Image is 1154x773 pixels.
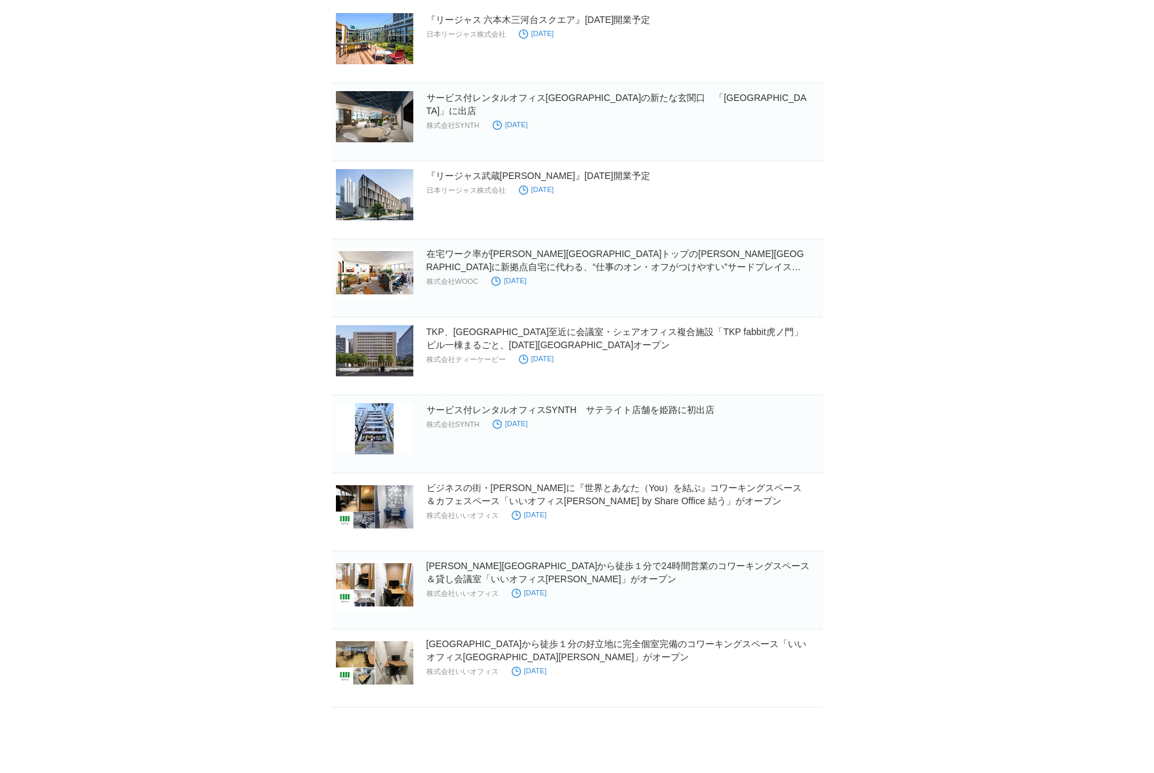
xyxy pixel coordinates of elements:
a: TKP、[GEOGRAPHIC_DATA]至近に会議室・シェアオフィス複合施設「TKP fabbit虎ノ門」 ビル一棟まるごと、[DATE][GEOGRAPHIC_DATA]オープン [426,327,803,350]
img: 在宅ワーク率が川崎市トップの中原区に新拠点自宅に代わる、“仕事のオン・オフがつけやすい”サードプレイス「BIZcomfort元住吉」 2025年9月1日(月)オープン [336,247,413,298]
p: 株式会社SYNTH [426,420,480,429]
time: [DATE] [519,30,554,37]
a: サービス付レンタルオフィスSYNTH サテライト店舗を姫路に初出店 [426,405,714,415]
img: 京都河原町駅から徒歩１分の好立地に完全個室完備のコワーキングスペース「いいオフィス京都四条通」がオープン [336,637,413,688]
a: 『リージャス武蔵[PERSON_NAME]』[DATE]開業予定 [426,170,650,181]
p: 株式会社いいオフィス [426,667,499,677]
img: 『リージャス武蔵小杉』2025年12月開業予定 [336,169,413,220]
time: [DATE] [519,355,554,363]
a: [GEOGRAPHIC_DATA]から徒歩１分の好立地に完全個室完備のコワーキングスペース「いいオフィス[GEOGRAPHIC_DATA][PERSON_NAME]」がオープン [426,639,807,662]
time: [DATE] [493,420,528,427]
a: 『リージャス 六本木三河台スクエア』[DATE]開業予定 [426,14,651,25]
img: ビジネスの街・神田に『世界とあなた（You）を結ぶ』コワーキングスペース＆カフェスペース「いいオフィス神田 by Share Office 結う」がオープン [336,481,413,532]
a: [PERSON_NAME][GEOGRAPHIC_DATA]から徒歩１分で24時間営業のコワーキングスペース＆貸し会議室「いいオフィス[PERSON_NAME]」がオープン [426,561,810,584]
img: サービス付レンタルオフィスSYNTH サテライト店舗を姫路に初出店 [336,403,413,454]
p: 日本リージャス株式会社 [426,30,506,39]
p: 株式会社ティーケーピー [426,355,506,365]
time: [DATE] [519,186,554,193]
a: ビジネスの街・[PERSON_NAME]に『世界とあなた（You）を結ぶ』コワーキングスペース＆カフェスペース「いいオフィス[PERSON_NAME] by Share Office 結う」がオープン [426,483,802,506]
p: 日本リージャス株式会社 [426,186,506,195]
time: [DATE] [512,589,547,597]
time: [DATE] [512,511,547,519]
a: サービス付レンタルオフィス[GEOGRAPHIC_DATA]の新たな玄関口 「[GEOGRAPHIC_DATA]」に出店 [426,92,807,116]
p: 株式会社SYNTH [426,121,480,130]
a: 在宅ワーク率が[PERSON_NAME][GEOGRAPHIC_DATA]トップの[PERSON_NAME][GEOGRAPHIC_DATA]に新拠点自宅に代わる、“仕事のオン・オフがつけやすい... [426,248,810,285]
img: 神田駅から徒歩１分で24時間営業のコワーキングスペース＆貸し会議室「いいオフィス神田」がオープン [336,559,413,610]
time: [DATE] [512,667,547,675]
time: [DATE] [493,121,528,129]
time: [DATE] [491,277,527,285]
img: TKP、虎ノ門駅至近に会議室・シェアオフィス複合施設「TKP fabbit虎ノ門」 ビル一棟まるごと、2025年秋口グランドオープン [336,325,413,376]
img: 『リージャス 六本木三河台スクエア』2025年11月開業予定 [336,13,413,64]
p: 株式会社WOOC [426,277,478,287]
p: 株式会社いいオフィス [426,589,499,599]
p: 株式会社いいオフィス [426,511,499,521]
img: サービス付レンタルオフィスSYNTH 淀屋橋駅の新たな玄関口 「淀屋橋ゲートタワー」に出店 [336,91,413,142]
